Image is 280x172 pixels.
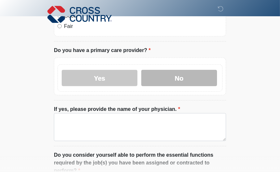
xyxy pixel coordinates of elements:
[54,105,180,113] label: If yes, please provide the name of your physician.
[47,5,112,24] img: Cross Country Logo
[62,70,137,86] label: Yes
[141,70,217,86] label: No
[54,46,151,54] label: Do you have a primary care provider?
